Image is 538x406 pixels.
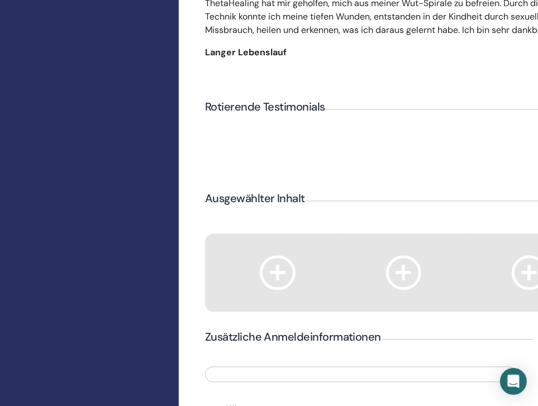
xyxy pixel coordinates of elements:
[205,329,381,344] font: Zusätzliche Anmeldeinformationen
[205,191,305,206] font: Ausgewählter Inhalt
[205,99,325,114] font: Rotierende Testimonials
[500,368,527,395] div: Öffnen Sie den Intercom Messenger
[205,46,287,58] font: Langer Lebenslauf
